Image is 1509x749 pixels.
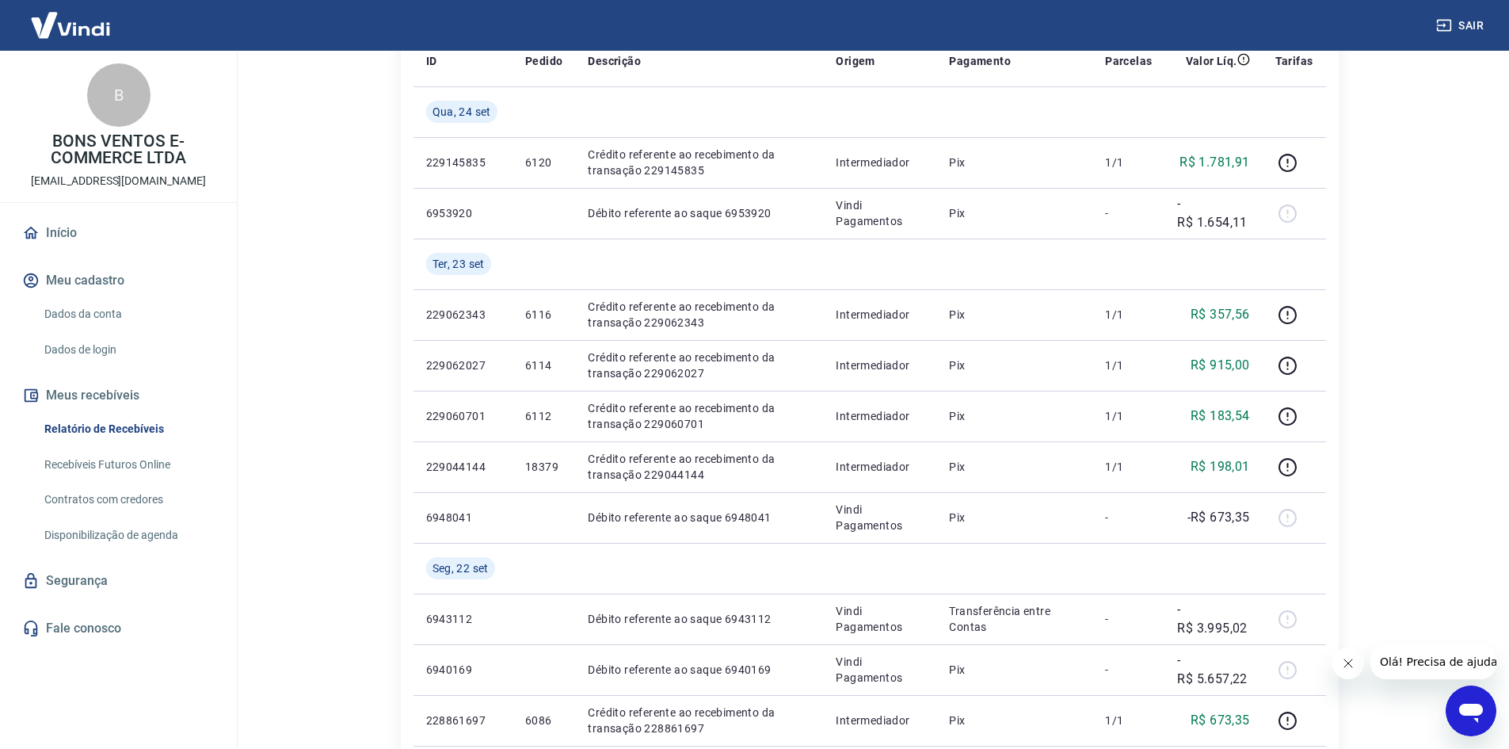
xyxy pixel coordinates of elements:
[525,459,562,475] p: 18379
[87,63,151,127] div: B
[949,307,1080,323] p: Pix
[1105,713,1152,728] p: 1/1
[38,298,218,331] a: Dados da conta
[19,564,218,598] a: Segurança
[836,654,924,686] p: Vindi Pagamentos
[836,357,924,373] p: Intermediador
[1105,357,1152,373] p: 1/1
[836,197,924,229] p: Vindi Pagamentos
[1105,510,1152,525] p: -
[1275,53,1313,69] p: Tarifas
[19,1,122,49] img: Vindi
[1105,611,1152,627] p: -
[525,307,562,323] p: 6116
[588,400,810,432] p: Crédito referente ao recebimento da transação 229060701
[1191,457,1250,476] p: R$ 198,01
[1105,307,1152,323] p: 1/1
[588,147,810,178] p: Crédito referente ao recebimento da transação 229145835
[1105,459,1152,475] p: 1/1
[525,53,562,69] p: Pedido
[1446,686,1496,736] iframe: Botão para abrir a janela de mensagens
[1187,508,1250,527] p: -R$ 673,35
[525,408,562,424] p: 6112
[588,662,810,678] p: Débito referente ao saque 6940169
[1191,711,1250,730] p: R$ 673,35
[426,205,500,221] p: 6953920
[10,11,133,24] span: Olá! Precisa de ajuda?
[1332,648,1364,679] iframe: Fechar mensagem
[1177,194,1249,232] p: -R$ 1.654,11
[588,611,810,627] p: Débito referente ao saque 6943112
[836,713,924,728] p: Intermediador
[38,413,218,445] a: Relatório de Recebíveis
[836,155,924,170] p: Intermediador
[588,705,810,736] p: Crédito referente ao recebimento da transação 228861697
[426,713,500,728] p: 228861697
[949,459,1080,475] p: Pix
[1105,662,1152,678] p: -
[525,155,562,170] p: 6120
[426,307,500,323] p: 229062343
[1177,651,1249,689] p: -R$ 5.657,22
[588,205,810,221] p: Débito referente ao saque 6953920
[949,510,1080,525] p: Pix
[31,173,206,189] p: [EMAIL_ADDRESS][DOMAIN_NAME]
[1186,53,1237,69] p: Valor Líq.
[426,662,500,678] p: 6940169
[19,263,218,298] button: Meu cadastro
[949,408,1080,424] p: Pix
[1105,53,1152,69] p: Parcelas
[949,53,1011,69] p: Pagamento
[433,256,485,272] span: Ter, 23 set
[836,307,924,323] p: Intermediador
[836,459,924,475] p: Intermediador
[1191,356,1250,375] p: R$ 915,00
[38,483,218,516] a: Contratos com credores
[433,104,491,120] span: Qua, 24 set
[836,603,924,635] p: Vindi Pagamentos
[836,53,875,69] p: Origem
[426,611,500,627] p: 6943112
[949,357,1080,373] p: Pix
[1433,11,1490,40] button: Sair
[19,216,218,250] a: Início
[426,53,437,69] p: ID
[949,205,1080,221] p: Pix
[426,408,500,424] p: 229060701
[949,603,1080,635] p: Transferência entre Contas
[19,611,218,646] a: Fale conosco
[38,334,218,366] a: Dados de login
[38,519,218,552] a: Disponibilização de agenda
[836,502,924,533] p: Vindi Pagamentos
[949,155,1080,170] p: Pix
[19,378,218,413] button: Meus recebíveis
[588,53,641,69] p: Descrição
[949,662,1080,678] p: Pix
[426,357,500,373] p: 229062027
[13,133,224,166] p: BONS VENTOS E-COMMERCE LTDA
[426,155,500,170] p: 229145835
[1179,153,1249,172] p: R$ 1.781,91
[1105,205,1152,221] p: -
[525,357,562,373] p: 6114
[426,510,500,525] p: 6948041
[1105,155,1152,170] p: 1/1
[525,713,562,728] p: 6086
[588,510,810,525] p: Débito referente ao saque 6948041
[836,408,924,424] p: Intermediador
[426,459,500,475] p: 229044144
[38,449,218,481] a: Recebíveis Futuros Online
[588,451,810,483] p: Crédito referente ao recebimento da transação 229044144
[1177,600,1249,638] p: -R$ 3.995,02
[1191,407,1250,426] p: R$ 183,54
[588,350,810,381] p: Crédito referente ao recebimento da transação 229062027
[1191,305,1250,324] p: R$ 357,56
[949,713,1080,728] p: Pix
[588,299,810,331] p: Crédito referente ao recebimento da transação 229062343
[433,560,489,576] span: Seg, 22 set
[1370,644,1496,679] iframe: Mensagem da empresa
[1105,408,1152,424] p: 1/1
